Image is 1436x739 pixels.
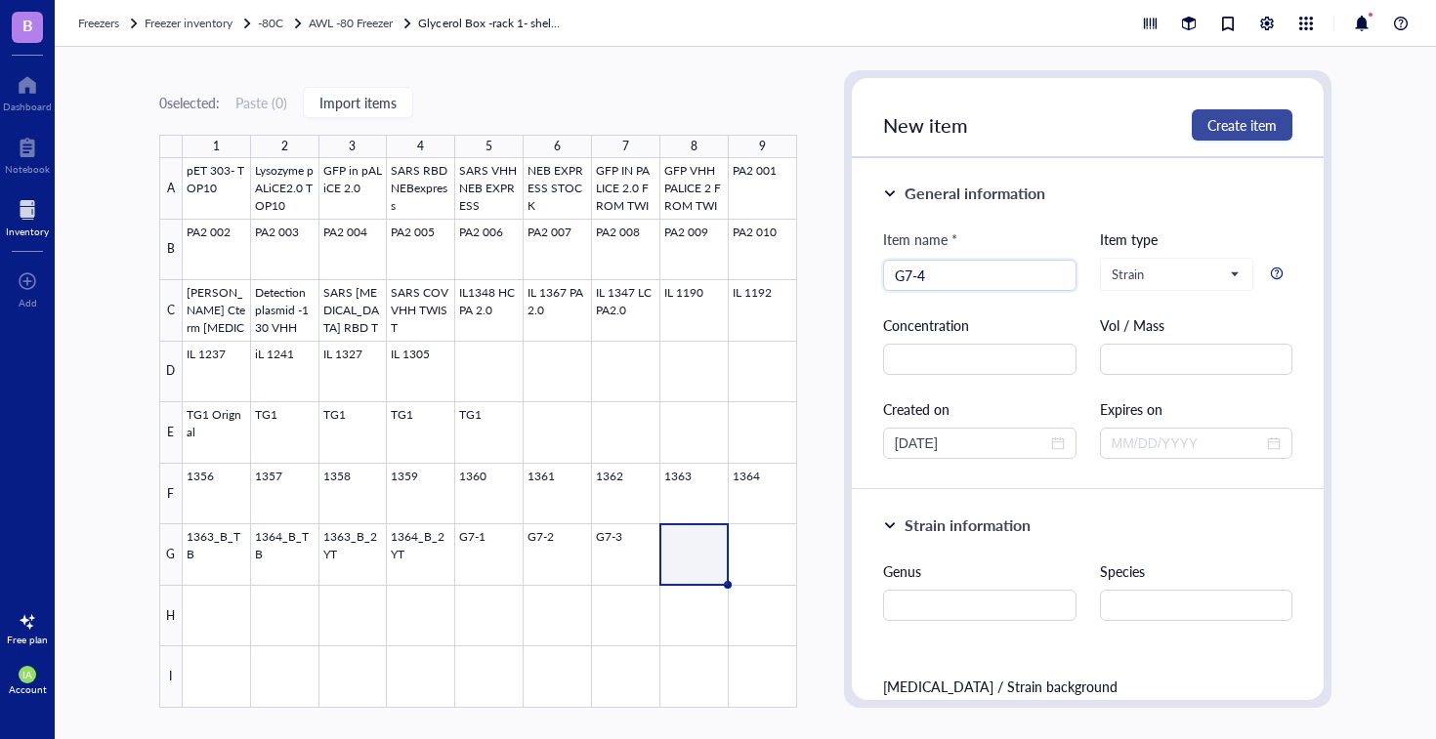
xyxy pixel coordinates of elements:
div: G [159,524,183,586]
span: New item [883,111,968,139]
span: Import items [319,95,397,110]
a: Freezer inventory [145,14,254,33]
div: 5 [486,135,492,158]
div: 9 [759,135,766,158]
div: Free plan [7,634,48,645]
span: B [22,13,33,37]
button: Create item [1192,109,1292,141]
a: Inventory [6,194,49,237]
div: Add [19,297,37,308]
span: Strain [1112,266,1239,283]
span: -80C [258,15,283,31]
span: IA [22,669,32,680]
div: A [159,158,183,220]
span: AWL -80 Freezer [309,15,393,31]
a: Notebook [5,132,50,175]
div: 8 [691,135,697,158]
div: 6 [554,135,561,158]
a: Glycerol Box -rack 1- shelf 4 [418,14,565,33]
div: Notebook [5,163,50,175]
div: 0 selected: [159,92,220,113]
div: Account [9,683,47,695]
div: Inventory [6,226,49,237]
div: F [159,464,183,525]
div: Species [1100,560,1293,582]
div: Expires on [1100,398,1293,420]
a: Freezers [78,14,141,33]
div: E [159,402,183,464]
div: I [159,646,183,708]
button: Paste (0) [235,87,287,118]
div: C [159,280,183,342]
div: Strain information [905,513,1031,537]
div: H [159,586,183,647]
span: Freezer inventory [145,15,232,31]
div: Item name [883,228,957,250]
div: 3 [349,135,356,158]
span: Freezers [78,15,119,31]
div: Item type [1100,228,1293,250]
button: Import items [303,87,413,118]
div: Vol / Mass [1100,314,1293,336]
input: MM/DD/YYYY [1112,432,1264,454]
div: [MEDICAL_DATA] / Strain background [883,676,1293,697]
a: Dashboard [3,69,52,112]
span: Create item [1207,117,1277,133]
div: B [159,220,183,281]
div: Genus [883,560,1077,582]
div: D [159,342,183,403]
div: 1 [213,135,220,158]
a: -80CAWL -80 Freezer [258,14,414,33]
div: Created on [883,398,1077,420]
div: 2 [281,135,288,158]
div: Dashboard [3,101,52,112]
div: 7 [622,135,629,158]
div: 4 [417,135,424,158]
input: MM/DD/YYYY [895,432,1047,454]
div: General information [905,182,1045,205]
div: Concentration [883,314,1077,336]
